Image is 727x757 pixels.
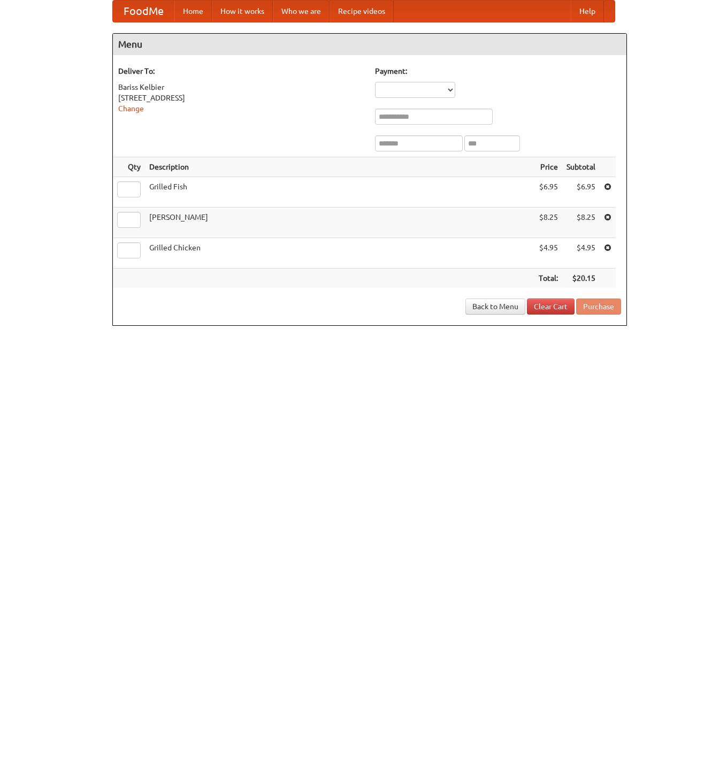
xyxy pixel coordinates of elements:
[273,1,330,22] a: Who we are
[118,66,364,77] h5: Deliver To:
[571,1,604,22] a: Help
[174,1,212,22] a: Home
[118,104,144,113] a: Change
[145,238,534,269] td: Grilled Chicken
[145,208,534,238] td: [PERSON_NAME]
[534,238,562,269] td: $4.95
[562,177,600,208] td: $6.95
[465,299,525,315] a: Back to Menu
[330,1,394,22] a: Recipe videos
[562,208,600,238] td: $8.25
[113,34,626,55] h4: Menu
[534,177,562,208] td: $6.95
[534,208,562,238] td: $8.25
[118,93,364,103] div: [STREET_ADDRESS]
[576,299,621,315] button: Purchase
[562,269,600,288] th: $20.15
[375,66,621,77] h5: Payment:
[145,157,534,177] th: Description
[534,269,562,288] th: Total:
[113,1,174,22] a: FoodMe
[562,238,600,269] td: $4.95
[527,299,575,315] a: Clear Cart
[113,157,145,177] th: Qty
[145,177,534,208] td: Grilled Fish
[212,1,273,22] a: How it works
[562,157,600,177] th: Subtotal
[534,157,562,177] th: Price
[118,82,364,93] div: Bariss Kelbier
